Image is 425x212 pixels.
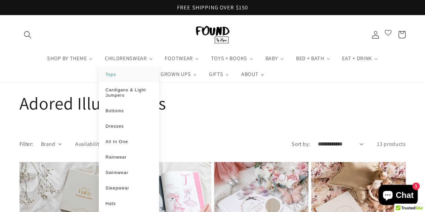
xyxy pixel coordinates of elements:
a: Cardigans & Light Jumpers [105,87,152,98]
span: All In One [105,139,128,144]
li: All In One [99,134,159,149]
li: Sleepwear [99,180,159,196]
li: Bottoms [99,103,159,118]
a: SHOP BY THEME [41,50,99,67]
span: FOOTWEAR [163,55,194,62]
a: GIFTS [203,67,235,83]
a: Hats [105,201,152,206]
a: Dresses [105,123,152,129]
span: GROWN UPS [159,71,192,78]
span: Dresses [105,124,124,129]
a: GROWN UPS [155,67,203,83]
a: Open Wishlist [384,26,392,43]
h2: Filter: [19,140,33,148]
inbox-online-store-chat: Shopify online store chat [377,185,420,207]
li: Rainwear [99,149,159,165]
span: Hats [105,201,116,206]
a: All In One [105,139,152,144]
span: Swimwear [105,170,128,175]
a: Bottoms [105,108,152,113]
a: BED + BATH [290,50,336,67]
span: SHOP BY THEME [46,55,87,62]
summary: Availability [75,140,109,148]
h1: Adored Illustrations [19,92,406,115]
span: EAT + DRINK [341,55,373,62]
span: Availability [75,140,102,148]
a: Swimwear [105,170,152,175]
span: CHILDRENSWEAR [103,55,147,62]
span: TOYS + BOOKS [209,55,248,62]
a: Tops [105,72,152,77]
li: Swimwear [99,165,159,180]
span: Rainwear [105,155,127,160]
a: TOYS + BOOKS [205,50,259,67]
a: FOOTWEAR [159,50,205,67]
span: Brand [41,140,55,148]
span: Open Wishlist [384,28,392,39]
span: GIFTS [208,71,224,78]
a: ABOUT [235,67,270,83]
a: EAT + DRINK [336,50,384,67]
a: CHILDRENSWEAR [99,50,159,67]
li: Hats [99,196,159,211]
span: 13 products [377,140,406,147]
span: Bottoms [105,108,124,113]
span: Tops [105,72,116,77]
img: FOUND By Flynn logo [196,26,229,43]
a: BABY [259,50,290,67]
li: Cardigans & Light Jumpers [99,82,159,103]
a: Sleepwear [105,185,152,190]
span: ABOUT [240,71,259,78]
span: Cardigans & Light Jumpers [105,87,146,98]
label: Sort by: [292,140,310,147]
summary: Search [19,26,37,43]
span: Sleepwear [105,185,129,190]
li: Dresses [99,118,159,134]
summary: Brand [41,140,62,148]
span: BED + BATH [295,55,325,62]
li: Tops [99,67,159,82]
span: BABY [264,55,279,62]
a: Rainwear [105,154,152,160]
